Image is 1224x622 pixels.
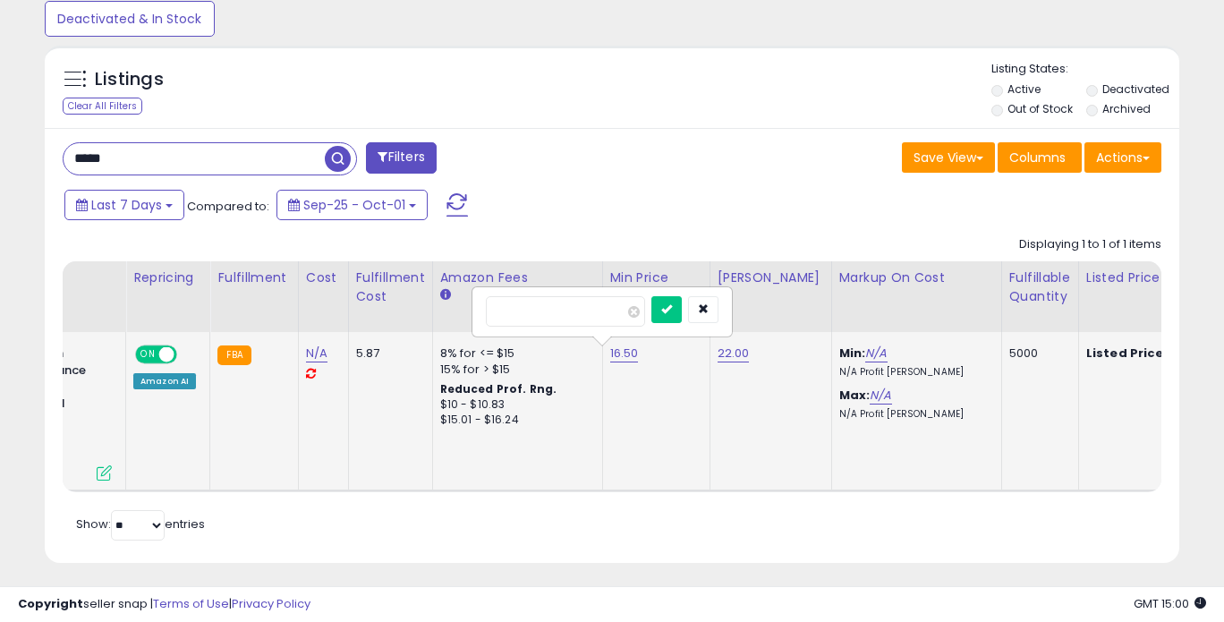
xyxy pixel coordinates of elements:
div: Amazon AI [133,373,196,389]
span: Sep-25 - Oct-01 [303,196,405,214]
div: seller snap | | [18,596,310,613]
div: $15.01 - $16.24 [440,413,589,428]
button: Filters [366,142,436,174]
button: Last 7 Days [64,190,184,220]
div: Min Price [610,268,702,287]
button: Actions [1084,142,1161,173]
a: 16.50 [610,345,639,362]
div: $10 - $10.83 [440,397,589,413]
b: Reduced Prof. Rng. [440,381,557,396]
div: 15% for > $15 [440,362,589,378]
label: Deactivated [1102,81,1169,97]
div: Cost [306,268,341,287]
div: 5.87 [356,345,419,362]
button: Deactivated & In Stock [45,1,215,37]
a: Privacy Policy [232,595,310,612]
p: N/A Profit [PERSON_NAME] [839,366,988,379]
label: Active [1007,81,1041,97]
span: Show: entries [76,515,205,533]
a: N/A [865,345,887,362]
button: Save View [902,142,995,173]
span: Last 7 Days [91,196,162,214]
a: N/A [306,345,327,362]
span: OFF [174,347,203,362]
p: Listing States: [991,61,1180,78]
div: Fulfillable Quantity [1009,268,1071,306]
button: Sep-25 - Oct-01 [276,190,428,220]
div: Displaying 1 to 1 of 1 items [1019,236,1161,253]
h5: Listings [95,67,164,92]
div: Repricing [133,268,202,287]
a: 22.00 [718,345,750,362]
b: Listed Price: [1086,345,1168,362]
span: ON [137,347,159,362]
strong: Copyright [18,595,83,612]
span: Columns [1009,149,1066,166]
p: N/A Profit [PERSON_NAME] [839,408,988,421]
div: [PERSON_NAME] [718,268,824,287]
b: Max: [839,387,871,404]
label: Out of Stock [1007,101,1073,116]
div: Fulfillment [217,268,290,287]
div: 8% for <= $15 [440,345,589,362]
span: Compared to: [187,198,269,215]
th: The percentage added to the cost of goods (COGS) that forms the calculator for Min & Max prices. [831,261,1001,332]
a: Terms of Use [153,595,229,612]
div: Clear All Filters [63,98,142,115]
div: Amazon Fees [440,268,595,287]
div: 5000 [1009,345,1065,362]
small: Amazon Fees. [440,287,451,303]
label: Archived [1102,101,1151,116]
a: N/A [870,387,891,405]
div: Fulfillment Cost [356,268,425,306]
b: Min: [839,345,866,362]
div: Markup on Cost [839,268,994,287]
span: 2025-10-9 15:00 GMT [1134,595,1206,612]
button: Columns [998,142,1082,173]
small: FBA [217,345,251,365]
